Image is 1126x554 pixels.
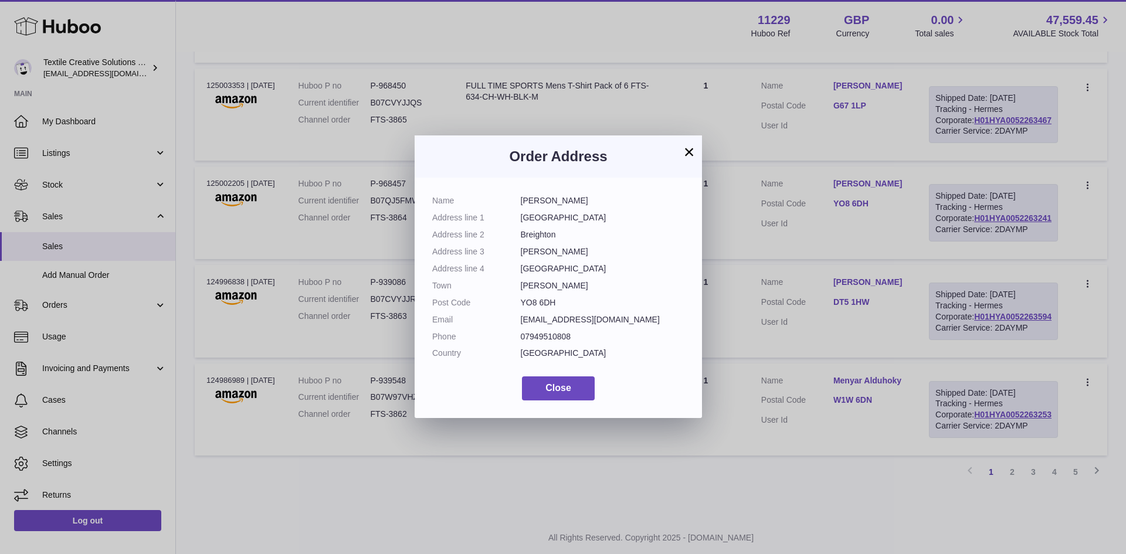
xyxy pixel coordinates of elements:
dt: Town [432,280,521,291]
button: × [682,145,696,159]
button: Close [522,376,595,400]
dd: [PERSON_NAME] [521,280,685,291]
h3: Order Address [432,147,684,166]
dt: Address line 4 [432,263,521,274]
dt: Address line 2 [432,229,521,240]
dd: [GEOGRAPHIC_DATA] [521,263,685,274]
dd: [GEOGRAPHIC_DATA] [521,348,685,359]
dt: Country [432,348,521,359]
dt: Phone [432,331,521,342]
dd: [PERSON_NAME] [521,195,685,206]
dd: YO8 6DH [521,297,685,308]
span: Close [545,383,571,393]
dd: 07949510808 [521,331,685,342]
dd: [GEOGRAPHIC_DATA] [521,212,685,223]
dt: Address line 3 [432,246,521,257]
dt: Address line 1 [432,212,521,223]
dd: [EMAIL_ADDRESS][DOMAIN_NAME] [521,314,685,325]
dt: Post Code [432,297,521,308]
dd: [PERSON_NAME] [521,246,685,257]
dd: Breighton [521,229,685,240]
dt: Name [432,195,521,206]
dt: Email [432,314,521,325]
